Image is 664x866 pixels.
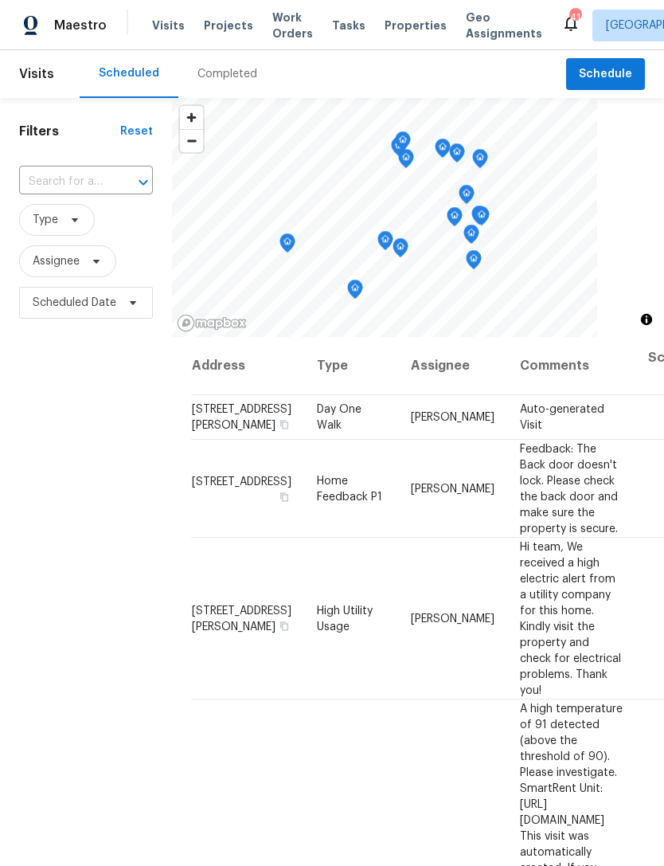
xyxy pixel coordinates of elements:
span: [PERSON_NAME] [411,412,494,423]
a: Mapbox homepage [177,314,247,332]
span: Geo Assignments [466,10,542,41]
span: [STREET_ADDRESS][PERSON_NAME] [192,605,291,632]
div: Map marker [449,143,465,168]
th: Assignee [398,337,507,395]
th: Type [304,337,398,395]
span: High Utility Usage [317,605,373,632]
div: Map marker [472,149,488,174]
span: [PERSON_NAME] [411,483,494,494]
div: Scheduled [99,65,159,81]
button: Copy Address [277,618,291,633]
div: Map marker [463,225,479,249]
span: Maestro [54,18,107,33]
input: Search for an address... [19,170,108,194]
button: Zoom in [180,106,203,129]
div: Map marker [279,233,295,258]
div: Map marker [474,206,490,231]
th: Address [191,337,304,395]
span: Type [33,212,58,228]
h1: Filters [19,123,120,139]
div: Map marker [435,139,451,163]
button: Copy Address [277,417,291,432]
span: Schedule [579,65,632,84]
div: Reset [120,123,153,139]
span: Projects [204,18,253,33]
span: Visits [19,57,54,92]
button: Open [132,171,154,194]
div: Map marker [459,185,475,210]
button: Toggle attribution [637,310,656,329]
span: Zoom out [180,130,203,152]
span: Assignee [33,253,80,269]
span: Tasks [332,20,365,31]
div: Map marker [447,207,463,232]
span: Hi team, We received a high electric alert from a utility company for this home. Kindly visit the... [520,541,621,696]
div: Map marker [466,250,482,275]
div: Map marker [391,137,407,162]
span: [STREET_ADDRESS] [192,476,291,487]
canvas: Map [172,98,597,337]
div: Map marker [347,280,363,304]
div: Map marker [471,206,487,230]
div: Completed [197,66,257,82]
span: Home Feedback P1 [317,475,382,502]
span: Auto-generated Visit [520,404,604,431]
button: Zoom out [180,129,203,152]
span: Visits [152,18,185,33]
div: Map marker [398,149,414,174]
span: [PERSON_NAME] [411,613,494,624]
th: Comments [507,337,635,395]
span: Properties [385,18,447,33]
div: 41 [569,10,580,25]
span: Work Orders [272,10,313,41]
span: [STREET_ADDRESS][PERSON_NAME] [192,404,291,431]
span: Toggle attribution [642,311,651,328]
span: Scheduled Date [33,295,116,311]
button: Copy Address [277,489,291,504]
div: Map marker [393,238,408,263]
span: Feedback: The Back door doesn't lock. Please check the back door and make sure the property is se... [520,443,618,534]
div: Map marker [395,131,411,156]
span: Day One Walk [317,404,361,431]
button: Schedule [566,58,645,91]
div: Map marker [377,231,393,256]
